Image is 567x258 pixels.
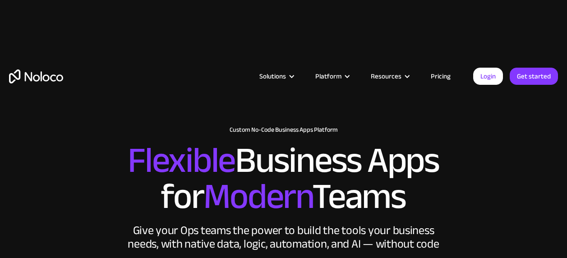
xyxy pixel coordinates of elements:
h1: Custom No-Code Business Apps Platform [9,126,558,134]
span: Modern [203,163,312,230]
span: Flexible [128,127,235,194]
a: Get started [510,68,558,85]
div: Resources [371,70,401,82]
a: Pricing [419,70,462,82]
div: Solutions [248,70,304,82]
div: Solutions [259,70,286,82]
div: Platform [304,70,360,82]
a: Login [473,68,503,85]
a: home [9,69,63,83]
div: Resources [360,70,419,82]
h2: Business Apps for Teams [9,143,558,215]
div: Give your Ops teams the power to build the tools your business needs, with native data, logic, au... [126,224,442,251]
div: Platform [315,70,341,82]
